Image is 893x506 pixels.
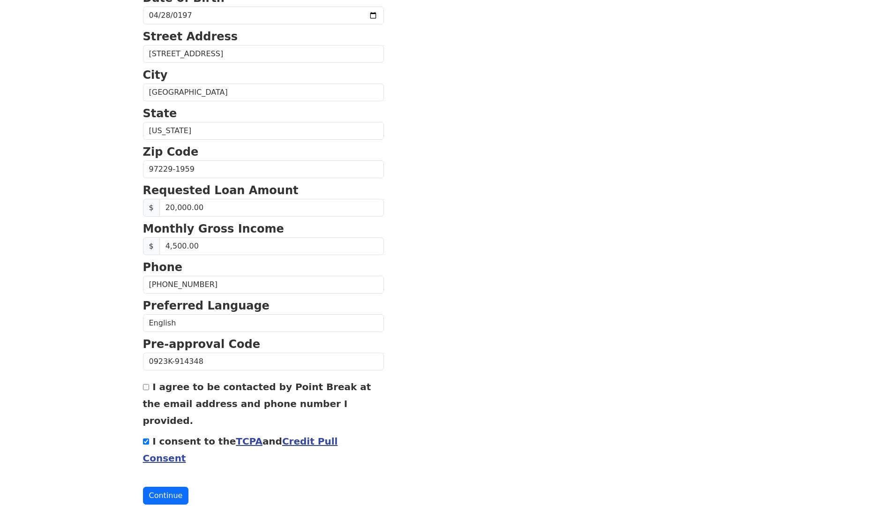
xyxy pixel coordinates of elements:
[143,276,384,294] input: Phone
[143,145,199,159] strong: Zip Code
[143,220,384,237] p: Monthly Gross Income
[159,199,384,217] input: Requested Loan Amount
[143,436,338,464] label: I consent to the and
[143,381,371,426] label: I agree to be contacted by Point Break at the email address and phone number I provided.
[143,261,183,274] strong: Phone
[143,107,177,120] strong: State
[143,487,189,505] button: Continue
[143,30,238,43] strong: Street Address
[143,237,160,255] span: $
[143,299,270,312] strong: Preferred Language
[143,160,384,178] input: Zip Code
[143,199,160,217] span: $
[143,184,299,197] strong: Requested Loan Amount
[236,436,263,447] a: TCPA
[143,68,168,82] strong: City
[143,45,384,63] input: Street Address
[143,338,261,351] strong: Pre-approval Code
[143,83,384,101] input: City
[159,237,384,255] input: Monthly Gross Income
[143,353,384,370] input: Pre-approval Code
